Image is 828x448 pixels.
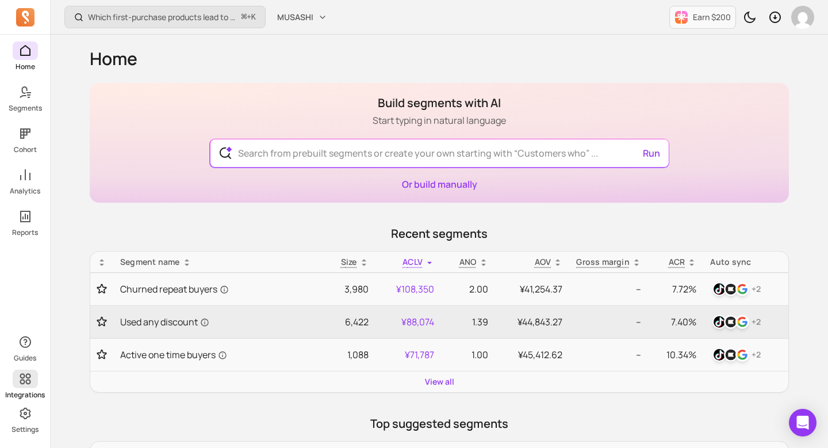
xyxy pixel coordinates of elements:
[120,315,209,329] span: Used any discount
[90,48,789,69] h1: Home
[448,348,488,362] p: 1.00
[448,282,488,296] p: 2.00
[710,346,763,364] button: tiktokklaviyogoogle+2
[712,348,726,362] img: tiktok
[535,256,551,268] p: AOV
[576,348,641,362] p: --
[402,178,477,191] a: Or build manually
[724,282,738,296] img: klaviyo
[241,11,256,23] span: +
[638,142,665,165] button: Run
[329,282,368,296] p: 3,980
[655,348,697,362] p: 10.34%
[120,282,229,296] span: Churned repeat buyers
[97,316,106,328] button: Toggle favorite
[710,256,781,268] div: Auto sync
[341,256,357,267] span: Size
[120,256,316,268] div: Segment name
[724,315,738,329] img: klaviyo
[735,315,749,329] img: google
[752,316,761,328] p: + 2
[425,376,454,388] a: View all
[16,62,35,71] p: Home
[712,282,726,296] img: tiktok
[710,280,763,298] button: tiktokklaviyogoogle+2
[90,416,789,432] p: Top suggested segments
[712,315,726,329] img: tiktok
[655,282,697,296] p: 7.72%
[669,6,736,29] button: Earn $200
[120,348,316,362] a: Active one time buyers
[241,10,247,25] kbd: ⌘
[373,95,506,111] h1: Build segments with AI
[459,256,477,267] span: ANO
[88,12,237,23] p: Which first-purchase products lead to the highest revenue per customer over time?
[382,315,434,329] p: ¥88,074
[752,283,761,295] p: + 2
[752,349,761,360] p: + 2
[120,348,227,362] span: Active one time buyers
[655,315,697,329] p: 7.40%
[14,145,37,154] p: Cohort
[710,313,763,331] button: tiktokklaviyogoogle+2
[329,315,368,329] p: 6,422
[669,256,685,268] p: ACR
[90,226,789,242] p: Recent segments
[251,13,256,22] kbd: K
[10,187,40,196] p: Analytics
[448,315,488,329] p: 1.39
[502,282,563,296] p: ¥41,254.37
[97,283,106,295] button: Toggle favorite
[735,348,749,362] img: google
[789,409,816,436] div: Open Intercom Messenger
[738,6,761,29] button: Toggle dark mode
[11,425,39,434] p: Settings
[373,113,506,127] p: Start typing in natural language
[329,348,368,362] p: 1,088
[402,256,423,267] span: ACLV
[9,104,42,113] p: Segments
[735,282,749,296] img: google
[5,390,45,400] p: Integrations
[277,12,313,23] span: MUSASHI
[382,282,434,296] p: ¥108,350
[576,315,641,329] p: --
[120,315,316,329] a: Used any discount
[724,348,738,362] img: klaviyo
[13,331,38,365] button: Guides
[791,6,814,29] img: avatar
[14,354,36,363] p: Guides
[576,256,630,268] p: Gross margin
[64,6,266,28] button: Which first-purchase products lead to the highest revenue per customer over time?⌘+K
[120,282,316,296] a: Churned repeat buyers
[382,348,434,362] p: ¥71,787
[576,282,641,296] p: --
[97,349,106,360] button: Toggle favorite
[502,348,563,362] p: ¥45,412.62
[229,139,650,167] input: Search from prebuilt segments or create your own starting with “Customers who” ...
[270,7,334,28] button: MUSASHI
[502,315,563,329] p: ¥44,843.27
[693,12,731,23] p: Earn $200
[12,228,38,237] p: Reports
